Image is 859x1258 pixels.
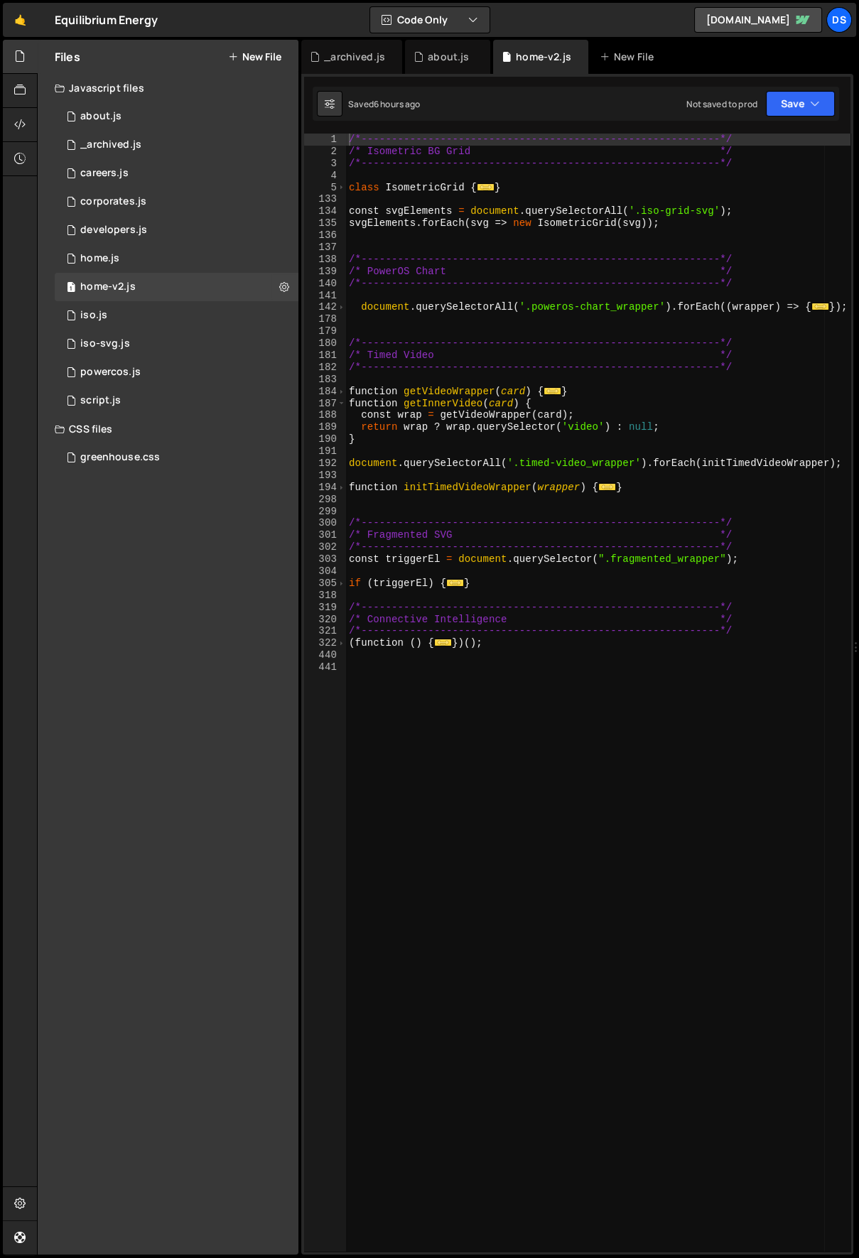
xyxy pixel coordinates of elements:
a: 🤙 [3,3,38,37]
div: iso-svg.js [80,337,130,350]
div: 193 [304,470,346,482]
div: script.js [80,394,121,407]
a: DS [826,7,852,33]
div: New File [600,50,659,64]
div: 139 [304,266,346,278]
div: 318 [304,590,346,602]
div: 140 [304,278,346,290]
div: 181 [304,349,346,362]
div: CSS files [38,415,298,443]
div: 441 [304,661,346,673]
div: about.js [428,50,469,64]
div: 298 [304,494,346,506]
div: 133 [304,193,346,205]
div: 191 [304,445,346,457]
div: 8948/19934.js [55,358,298,386]
div: home-v2.js [516,50,571,64]
div: 136 [304,229,346,242]
div: 138 [304,254,346,266]
button: Save [766,91,835,116]
div: 194 [304,482,346,494]
div: 189 [304,421,346,433]
span: ... [446,579,464,587]
div: 319 [304,602,346,614]
div: _archived.js [80,139,141,151]
div: 5 [304,182,346,194]
span: ... [477,183,495,190]
div: 440 [304,649,346,661]
div: 6 hours ago [374,98,421,110]
div: 142 [304,301,346,313]
div: 8948/19433.js [55,244,298,273]
div: 192 [304,457,346,470]
div: Equilibrium Energy [55,11,158,28]
div: 2 [304,146,346,158]
div: 304 [304,565,346,578]
div: 305 [304,578,346,590]
div: 178 [304,313,346,325]
div: 3 [304,158,346,170]
div: 8948/19054.css [55,443,298,472]
div: 8948/18968.js [55,301,298,330]
div: 137 [304,242,346,254]
div: Saved [348,98,421,110]
div: corporates.js [80,195,146,208]
div: 141 [304,290,346,302]
div: 8948/19093.js [55,216,298,244]
span: ... [811,303,829,310]
div: 187 [304,398,346,410]
div: powercos.js [80,366,141,379]
button: Code Only [370,7,490,33]
button: New File [228,51,281,63]
h2: Files [55,49,80,65]
div: _archived.js [55,131,298,159]
div: home-v2.js [80,281,136,293]
div: 188 [304,409,346,421]
div: 303 [304,553,346,565]
div: 134 [304,205,346,217]
div: 8948/19847.js [55,102,298,131]
div: 8948/45512.js [55,273,298,301]
div: 8948/18945.js [55,386,298,415]
div: 135 [304,217,346,229]
div: 182 [304,362,346,374]
div: 301 [304,529,346,541]
div: greenhouse.css [80,451,160,464]
div: 8948/19103.js [55,159,298,188]
div: 190 [304,433,346,445]
div: 8948/19790.js [55,188,298,216]
div: 180 [304,337,346,349]
div: 299 [304,506,346,518]
div: 300 [304,517,346,529]
div: 8948/19838.js [55,330,298,358]
span: 1 [67,283,75,294]
div: 184 [304,386,346,398]
span: ... [598,483,616,491]
div: 1 [304,134,346,146]
a: [DOMAIN_NAME] [694,7,822,33]
div: 4 [304,170,346,182]
div: about.js [80,110,121,123]
div: Javascript files [38,74,298,102]
div: 302 [304,541,346,553]
div: 179 [304,325,346,337]
div: 183 [304,374,346,386]
div: developers.js [80,224,147,237]
div: iso.js [80,309,107,322]
div: _archived.js [324,50,385,64]
div: 321 [304,625,346,637]
div: Not saved to prod [686,98,757,110]
div: home.js [80,252,119,265]
span: ... [544,386,561,394]
span: ... [434,639,452,646]
div: 320 [304,614,346,626]
div: careers.js [80,167,129,180]
div: 322 [304,637,346,649]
